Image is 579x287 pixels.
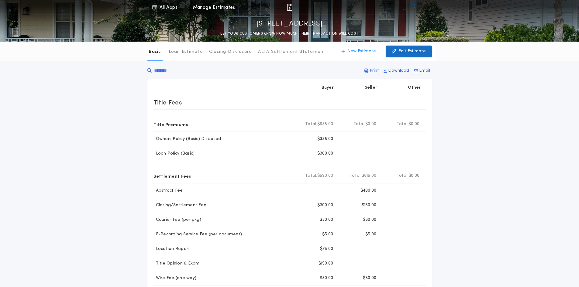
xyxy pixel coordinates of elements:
img: vs-icon [403,4,426,10]
p: $30.00 [320,217,333,223]
span: $0.00 [408,121,419,127]
p: Title Opinion & Exam [153,261,200,267]
p: Seller [365,85,377,91]
p: Closing Disclosure [209,49,252,55]
p: Wire Fee (one way) [153,275,197,281]
button: Download [382,65,411,76]
p: $30.00 [363,275,377,281]
button: New Estimate [335,46,382,57]
span: $0.00 [408,173,419,179]
p: $75.00 [320,246,333,252]
p: Abstract Fee [153,188,183,194]
span: $0.00 [365,121,376,127]
p: Courier Fee (per pkg) [153,217,201,223]
p: Download [388,68,409,74]
p: Print [370,68,379,74]
b: Total: [305,173,317,179]
span: $590.00 [317,173,333,179]
img: img [286,4,293,11]
p: Closing/Settlement Fee [153,202,207,208]
p: $5.00 [322,231,333,237]
button: Print [362,65,381,76]
p: $30.00 [320,275,333,281]
p: Owners Policy (Basic) Disclosed [153,136,221,142]
p: Loan Policy (Basic) [153,151,195,157]
button: Email [412,65,432,76]
p: [STREET_ADDRESS] [257,19,323,29]
p: Location Report [153,246,190,252]
p: $150.00 [362,202,377,208]
p: $400.00 [360,188,377,194]
b: Total: [305,121,317,127]
p: $300.00 [317,151,333,157]
p: $300.00 [317,202,333,208]
b: Total: [397,121,409,127]
b: Total: [397,173,409,179]
p: Email [419,68,430,74]
span: $615.00 [362,173,377,179]
p: $338.00 [317,136,333,142]
p: $5.00 [365,231,376,237]
p: ALTA Settlement Statement [258,49,326,55]
p: LET YOUR CUSTOMERS KNOW HOW MUCH THEIR TRANSACTION WILL COST [220,31,358,37]
p: Edit Estimate [398,48,426,54]
p: Buyer [322,85,334,91]
p: Loan Estimate [169,49,203,55]
p: $30.00 [363,217,377,223]
p: E-Recording Service Fee (per document) [153,231,242,237]
p: Title Premiums [153,119,188,129]
p: Basic [149,49,161,55]
p: Other [408,85,421,91]
p: Title Fees [153,97,182,107]
p: New Estimate [347,48,376,54]
p: Settlement Fees [153,171,191,181]
p: $150.00 [319,261,333,267]
span: $638.00 [317,121,333,127]
b: Total: [350,173,362,179]
b: Total: [353,121,366,127]
button: Edit Estimate [386,46,432,57]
